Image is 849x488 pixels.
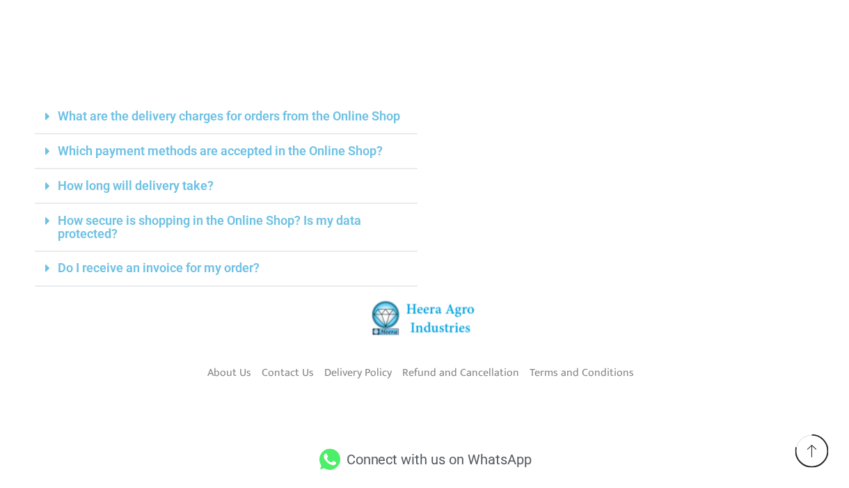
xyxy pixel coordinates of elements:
a: Terms and Conditions [530,361,634,385]
div: What are the delivery charges for orders from the Online Shop [35,100,418,134]
a: How secure is shopping in the Online Shop? Is my data protected? [58,213,361,241]
a: Refund and Cancellation [402,361,519,385]
a: About Us [207,361,251,385]
a: Do I receive an invoice for my order? [58,261,260,276]
div: How secure is shopping in the Online Shop? Is my data protected? [35,204,418,252]
a: Which payment methods are accepted in the Online Shop? [58,143,383,158]
span: Connect with us on WhatsApp [343,448,532,473]
a: Contact Us [262,361,314,385]
div: How long will delivery take? [35,169,418,204]
a: What are the delivery charges for orders from the Online Shop [58,109,400,123]
a: Delivery Policy [324,361,392,385]
div: Which payment methods are accepted in the Online Shop? [35,134,418,169]
div: Do I receive an invoice for my order? [35,252,418,287]
a: How long will delivery take? [58,178,214,193]
img: heera-logo-84.png [372,301,477,336]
